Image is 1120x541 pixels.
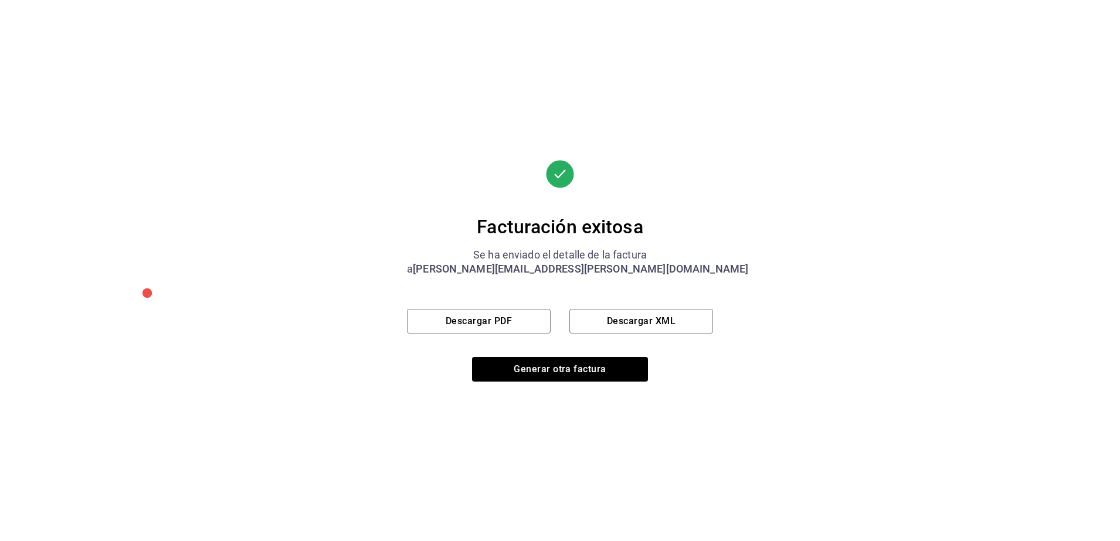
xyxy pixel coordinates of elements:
button: Generar otra factura [472,357,648,382]
button: Descargar XML [569,309,713,334]
span: [PERSON_NAME][EMAIL_ADDRESS][PERSON_NAME][DOMAIN_NAME] [413,263,748,275]
button: Descargar PDF [407,309,551,334]
div: a [407,262,713,276]
div: Facturación exitosa [407,215,713,239]
div: Se ha enviado el detalle de la factura [407,248,713,262]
